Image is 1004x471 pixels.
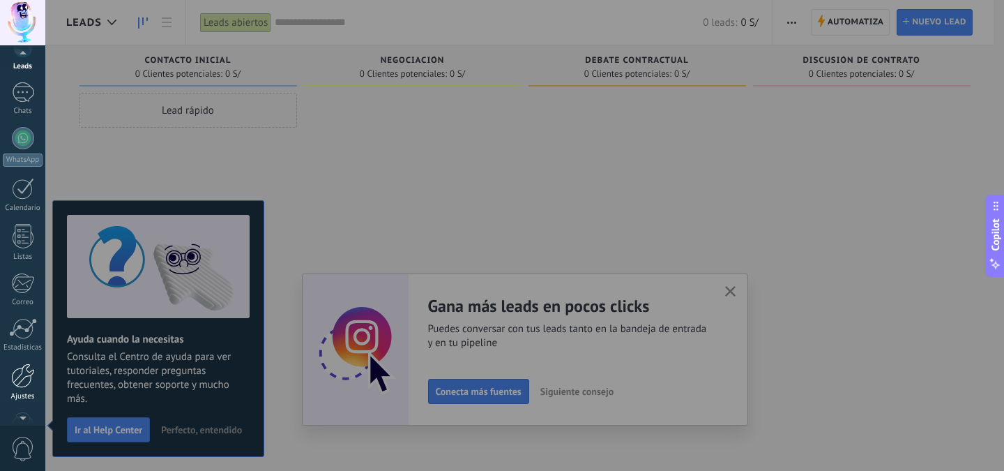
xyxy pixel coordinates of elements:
div: Listas [3,253,43,262]
div: WhatsApp [3,154,43,167]
div: Correo [3,298,43,307]
div: Leads [3,62,43,71]
div: Ajustes [3,392,43,401]
div: Estadísticas [3,343,43,352]
span: Copilot [989,218,1003,251]
div: Calendario [3,204,43,213]
div: Chats [3,107,43,116]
